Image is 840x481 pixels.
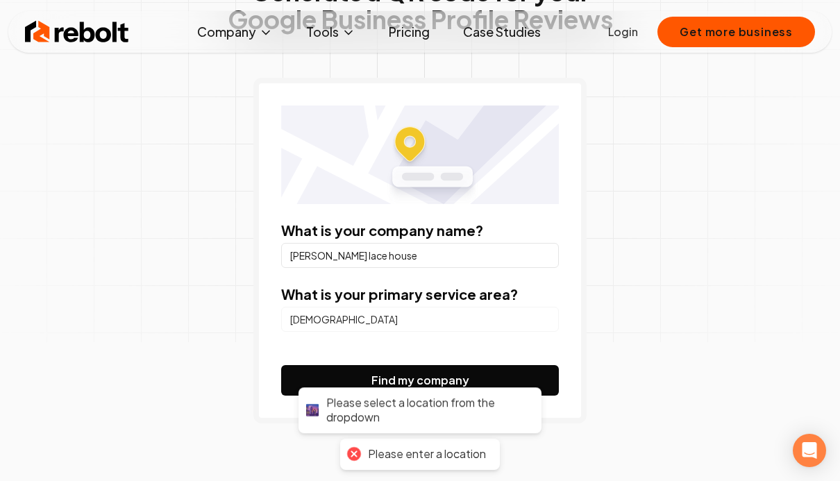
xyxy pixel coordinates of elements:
[281,243,559,268] input: Company Name
[657,17,815,47] button: Get more business
[608,24,638,40] a: Login
[305,403,319,418] div: 🌆
[281,221,483,239] label: What is your company name?
[295,18,367,46] button: Tools
[452,18,552,46] a: Case Studies
[281,365,559,396] button: Find my company
[793,434,826,467] div: Open Intercom Messenger
[378,18,441,46] a: Pricing
[186,18,284,46] button: Company
[326,396,528,425] div: Please select a location from the dropdown
[281,307,559,332] input: City or county or neighborhood
[368,447,486,462] div: Please enter a location
[25,18,129,46] img: Rebolt Logo
[281,106,559,204] img: Location map
[281,285,518,303] label: What is your primary service area?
